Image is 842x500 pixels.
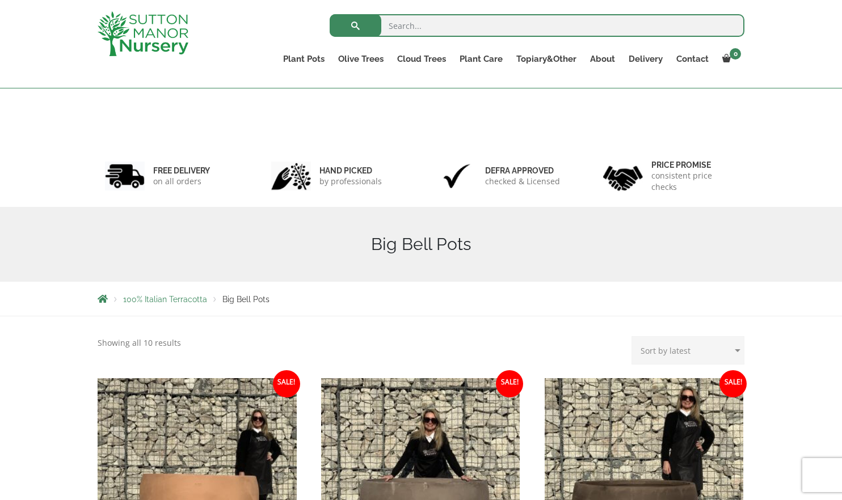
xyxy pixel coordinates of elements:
img: 3.jpg [437,162,477,190]
span: Sale! [496,370,523,397]
a: 100% Italian Terracotta [123,295,207,304]
h6: Price promise [651,160,738,170]
a: Olive Trees [331,51,390,67]
span: Big Bell Pots [222,295,270,304]
nav: Breadcrumbs [98,294,744,303]
p: consistent price checks [651,170,738,193]
a: Delivery [622,51,670,67]
a: About [583,51,622,67]
p: Showing all 10 results [98,336,181,350]
a: Topiary&Other [510,51,583,67]
img: 2.jpg [271,162,311,190]
p: on all orders [153,176,210,187]
h6: hand picked [319,166,382,176]
p: by professionals [319,176,382,187]
input: Search... [330,14,744,37]
a: Plant Pots [276,51,331,67]
h1: Big Bell Pots [98,234,744,255]
select: Shop order [631,336,744,365]
span: 0 [730,48,741,60]
a: 0 [715,51,744,67]
a: Plant Care [453,51,510,67]
h6: Defra approved [485,166,560,176]
h6: FREE DELIVERY [153,166,210,176]
a: Cloud Trees [390,51,453,67]
img: 1.jpg [105,162,145,190]
img: 4.jpg [603,159,643,193]
p: checked & Licensed [485,176,560,187]
img: logo [98,11,188,56]
a: Contact [670,51,715,67]
span: Sale! [719,370,747,397]
span: Sale! [273,370,300,397]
